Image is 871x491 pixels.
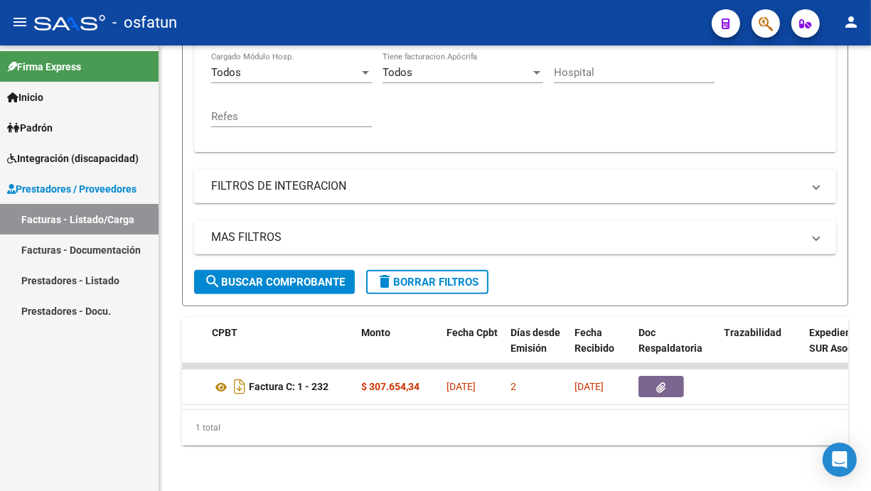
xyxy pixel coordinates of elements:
[441,318,505,380] datatable-header-cell: Fecha Cpbt
[230,375,249,398] i: Descargar documento
[718,318,803,380] datatable-header-cell: Trazabilidad
[361,381,420,392] strong: $ 307.654,34
[356,318,441,380] datatable-header-cell: Monto
[511,327,560,355] span: Días desde Emisión
[7,90,43,105] span: Inicio
[724,327,781,338] span: Trazabilidad
[361,327,390,338] span: Monto
[376,276,479,288] span: Borrar Filtros
[843,14,860,31] mat-icon: person
[112,7,177,38] span: - osfatun
[633,318,718,380] datatable-header-cell: Doc Respaldatoria
[249,382,328,393] strong: Factura C: 1 - 232
[212,327,237,338] span: CPBT
[211,230,802,245] mat-panel-title: MAS FILTROS
[204,273,221,290] mat-icon: search
[638,327,702,355] span: Doc Respaldatoria
[211,66,241,79] span: Todos
[575,381,604,392] span: [DATE]
[7,59,81,75] span: Firma Express
[511,381,516,392] span: 2
[211,178,802,194] mat-panel-title: FILTROS DE INTEGRACION
[383,66,412,79] span: Todos
[447,327,498,338] span: Fecha Cpbt
[575,327,614,355] span: Fecha Recibido
[366,270,488,294] button: Borrar Filtros
[194,169,836,203] mat-expansion-panel-header: FILTROS DE INTEGRACION
[447,381,476,392] span: [DATE]
[7,120,53,136] span: Padrón
[194,270,355,294] button: Buscar Comprobante
[7,181,137,197] span: Prestadores / Proveedores
[194,220,836,254] mat-expansion-panel-header: MAS FILTROS
[823,443,857,477] div: Open Intercom Messenger
[7,151,139,166] span: Integración (discapacidad)
[206,318,356,380] datatable-header-cell: CPBT
[182,410,848,446] div: 1 total
[505,318,569,380] datatable-header-cell: Días desde Emisión
[204,276,345,288] span: Buscar Comprobante
[569,318,633,380] datatable-header-cell: Fecha Recibido
[376,273,393,290] mat-icon: delete
[11,14,28,31] mat-icon: menu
